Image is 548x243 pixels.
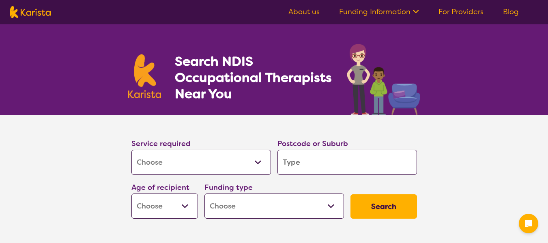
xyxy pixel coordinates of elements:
button: Search [350,194,417,219]
label: Funding type [204,183,253,192]
a: Funding Information [339,7,419,17]
input: Type [277,150,417,175]
a: For Providers [438,7,484,17]
label: Postcode or Suburb [277,139,348,148]
label: Service required [131,139,191,148]
a: Blog [503,7,519,17]
label: Age of recipient [131,183,189,192]
a: About us [288,7,320,17]
h1: Search NDIS Occupational Therapists Near You [175,53,333,102]
img: Karista logo [10,6,51,18]
img: occupational-therapy [347,44,420,115]
img: Karista logo [128,54,161,98]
